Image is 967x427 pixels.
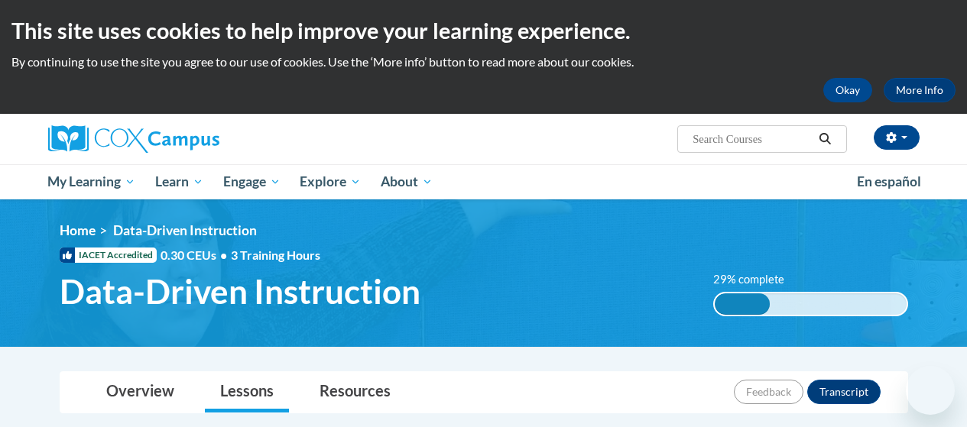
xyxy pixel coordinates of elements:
a: Explore [290,164,371,199]
a: Home [60,222,96,238]
a: Learn [145,164,213,199]
input: Search Courses [691,130,813,148]
button: Transcript [807,380,881,404]
span: 0.30 CEUs [161,247,231,264]
a: Engage [213,164,290,199]
button: Feedback [734,380,803,404]
img: Cox Campus [48,125,219,153]
h2: This site uses cookies to help improve your learning experience. [11,15,956,46]
a: Cox Campus [48,125,323,153]
span: En español [857,173,921,189]
span: Explore [300,173,361,191]
span: Data-Driven Instruction [113,222,257,238]
span: • [220,247,227,262]
a: More Info [884,78,956,102]
a: My Learning [38,164,146,199]
a: About [371,164,443,199]
div: 29% complete [715,293,771,315]
div: Main menu [37,164,931,199]
span: Engage [223,173,281,191]
button: Okay [823,78,872,102]
a: Lessons [205,372,289,412]
span: Data-Driven Instruction [60,271,420,312]
span: Learn [155,173,203,191]
a: Overview [91,372,190,412]
span: 3 Training Hours [231,247,320,262]
a: Resources [304,372,406,412]
span: IACET Accredited [60,247,157,263]
button: Search [813,130,836,148]
span: My Learning [47,173,135,191]
label: 29% complete [713,271,801,288]
button: Account Settings [874,125,920,150]
iframe: Button to launch messaging window [906,366,955,415]
a: En español [847,166,931,198]
span: About [381,173,433,191]
p: By continuing to use the site you agree to our use of cookies. Use the ‘More info’ button to read... [11,53,956,70]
